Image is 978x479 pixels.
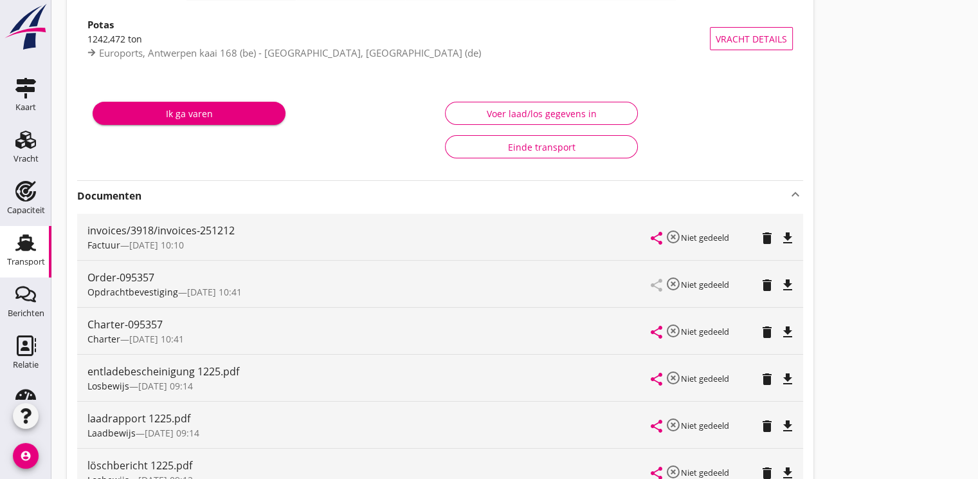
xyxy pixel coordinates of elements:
button: Einde transport [445,135,638,158]
i: highlight_off [666,370,681,386]
div: Relatie [13,361,39,369]
div: laadrapport 1225.pdf [87,411,651,426]
button: Ik ga varen [93,102,285,125]
i: file_download [780,418,795,434]
div: invoices/3918/invoices-251212 [87,223,651,238]
strong: Potas [87,18,114,31]
div: löschbericht 1225.pdf [87,458,651,473]
div: Vracht [14,155,39,163]
i: keyboard_arrow_up [788,187,803,202]
span: Charter [87,333,120,345]
span: [DATE] 09:14 [145,427,199,439]
i: share [649,371,664,387]
button: Voer laad/los gegevens in [445,102,638,125]
div: Capaciteit [7,206,45,214]
div: Voer laad/los gegevens in [456,107,627,120]
i: highlight_off [666,417,681,433]
strong: Documenten [77,189,788,203]
small: Niet gedeeld [681,232,729,243]
span: Laadbewijs [87,427,136,439]
i: delete [759,277,775,293]
i: file_download [780,277,795,293]
i: highlight_off [666,276,681,292]
small: Niet gedeeld [681,420,729,431]
div: — [87,332,651,346]
div: 1242,472 ton [87,32,710,46]
div: Ik ga varen [103,107,275,120]
span: Factuur [87,239,120,251]
div: Kaart [15,103,36,111]
small: Niet gedeeld [681,326,729,337]
i: file_download [780,230,795,246]
div: Order-095357 [87,270,651,285]
i: share [649,418,664,434]
button: Vracht details [710,27,793,50]
a: Potas1242,472 tonEuroports, Antwerpen kaai 168 (be) - [GEOGRAPHIC_DATA], [GEOGRAPHIC_DATA] (de)Vr... [77,10,803,67]
span: [DATE] 10:10 [129,239,184,251]
i: delete [759,230,775,246]
i: delete [759,324,775,340]
span: Vracht details [716,32,787,46]
div: — [87,238,651,252]
span: Losbewijs [87,380,129,392]
i: share [649,324,664,340]
small: Niet gedeeld [681,373,729,384]
i: share [649,230,664,246]
span: Opdrachtbevestiging [87,286,178,298]
i: delete [759,418,775,434]
i: delete [759,371,775,387]
i: file_download [780,371,795,387]
div: — [87,379,651,393]
span: [DATE] 10:41 [129,333,184,345]
span: [DATE] 10:41 [187,286,242,298]
img: logo-small.a267ee39.svg [3,3,49,51]
i: highlight_off [666,229,681,245]
div: — [87,285,651,299]
i: highlight_off [666,323,681,339]
div: entladebescheinigung 1225.pdf [87,364,651,379]
span: Euroports, Antwerpen kaai 168 (be) - [GEOGRAPHIC_DATA], [GEOGRAPHIC_DATA] (de) [99,46,481,59]
div: — [87,426,651,440]
small: Niet gedeeld [681,467,729,478]
i: file_download [780,324,795,340]
div: Einde transport [456,140,627,154]
i: account_circle [13,443,39,469]
div: Transport [7,258,45,266]
div: Berichten [8,309,44,317]
div: Charter-095357 [87,317,651,332]
span: [DATE] 09:14 [138,380,193,392]
small: Niet gedeeld [681,279,729,290]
